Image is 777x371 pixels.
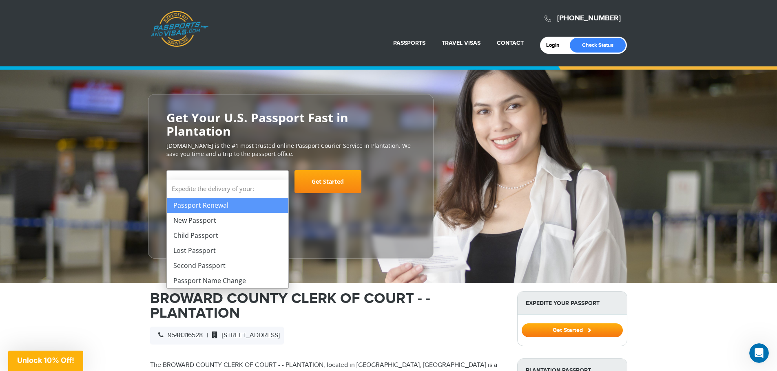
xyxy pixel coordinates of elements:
a: [PHONE_NUMBER] [557,14,621,23]
span: Select Your Service [166,170,289,193]
span: Unlock 10% Off! [17,356,74,364]
div: Unlock 10% Off! [8,351,83,371]
p: [DOMAIN_NAME] is the #1 most trusted online Passport Courier Service in Plantation. We save you t... [166,142,415,158]
h1: BROWARD COUNTY CLERK OF COURT - - PLANTATION [150,291,505,321]
iframe: Intercom live chat [749,343,769,363]
span: Starting at $199 + government fees [166,197,415,205]
a: Login [546,42,565,48]
li: New Passport [167,213,288,228]
h2: Get Your U.S. Passport Fast in Plantation [166,111,415,138]
strong: Expedite Your Passport [518,292,627,315]
span: [STREET_ADDRESS] [208,331,280,339]
li: Passport Renewal [167,198,288,213]
a: Contact [497,40,524,46]
a: Travel Visas [442,40,480,46]
a: Passports & [DOMAIN_NAME] [151,11,208,47]
li: Expedite the delivery of your: [167,180,288,288]
li: Passport Name Change [167,273,288,288]
span: Select Your Service [173,173,280,196]
strong: Expedite the delivery of your: [167,180,288,198]
li: Lost Passport [167,243,288,258]
li: Second Passport [167,258,288,273]
div: | [150,327,284,345]
a: Get Started [294,170,361,193]
a: Check Status [570,38,626,53]
a: Get Started [522,327,623,333]
span: Select Your Service [173,178,238,187]
button: Get Started [522,323,623,337]
li: Child Passport [167,228,288,243]
a: Passports [393,40,425,46]
span: 9548316528 [154,331,203,339]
